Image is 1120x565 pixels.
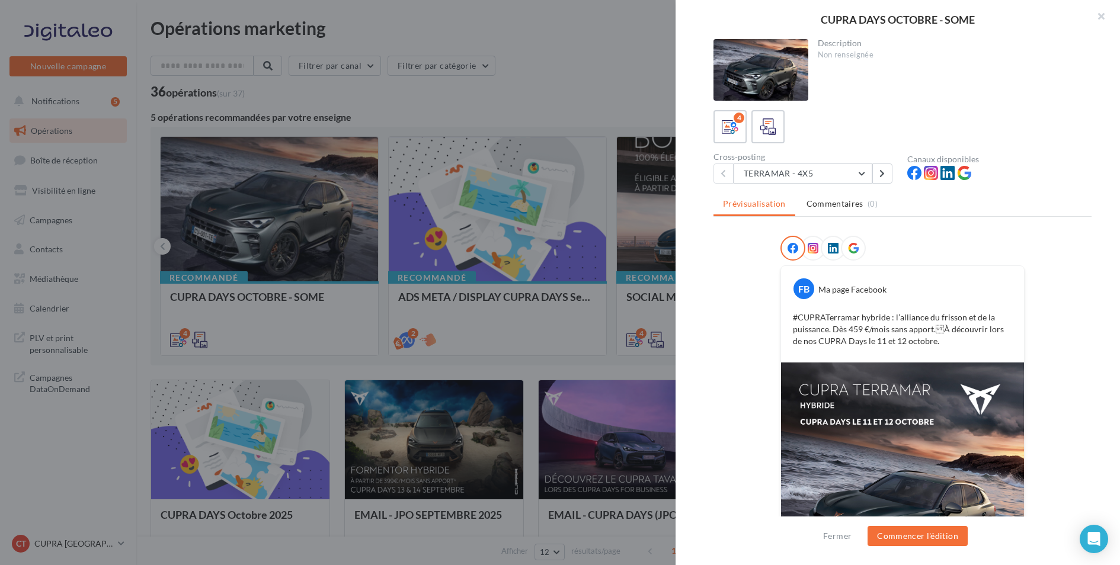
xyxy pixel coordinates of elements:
div: Ma page Facebook [818,284,887,296]
span: Commentaires [807,198,863,210]
div: 4 [734,113,744,123]
div: Description [818,39,1083,47]
div: FB [793,278,814,299]
div: CUPRA DAYS OCTOBRE - SOME [695,14,1101,25]
p: #CUPRATerramar hybride : l’alliance du frisson et de la puissance. Dès 459 €/mois sans apport. À ... [793,312,1012,347]
div: Open Intercom Messenger [1080,525,1108,553]
div: Cross-posting [713,153,898,161]
button: TERRAMAR - 4X5 [734,163,872,184]
button: Commencer l'édition [868,526,968,546]
div: Non renseignée [818,50,1083,60]
button: Fermer [818,529,856,543]
span: (0) [868,199,878,208]
div: Canaux disponibles [907,155,1092,163]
